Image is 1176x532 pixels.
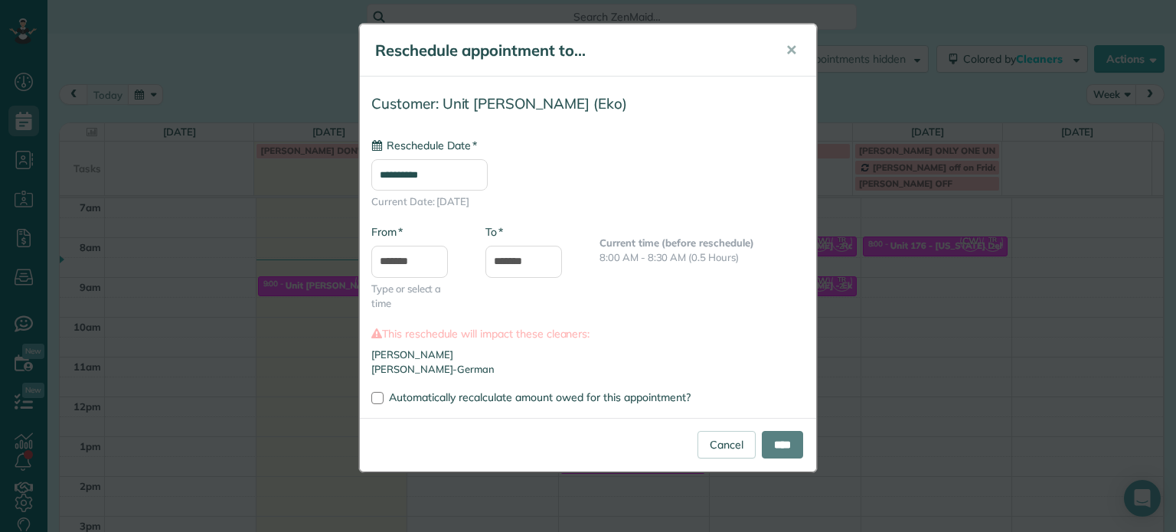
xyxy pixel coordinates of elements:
[599,250,805,265] p: 8:00 AM - 8:30 AM (0.5 Hours)
[371,96,805,112] h4: Customer: Unit [PERSON_NAME] (Eko)
[371,138,477,153] label: Reschedule Date
[697,431,756,459] a: Cancel
[371,362,805,377] li: [PERSON_NAME]-German
[371,348,805,362] li: [PERSON_NAME]
[371,194,805,209] span: Current Date: [DATE]
[371,326,805,341] label: This reschedule will impact these cleaners:
[599,237,754,249] b: Current time (before reschedule)
[786,41,797,59] span: ✕
[485,224,503,240] label: To
[389,390,691,404] span: Automatically recalculate amount owed for this appointment?
[375,40,764,61] h5: Reschedule appointment to...
[371,224,403,240] label: From
[371,282,462,311] span: Type or select a time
